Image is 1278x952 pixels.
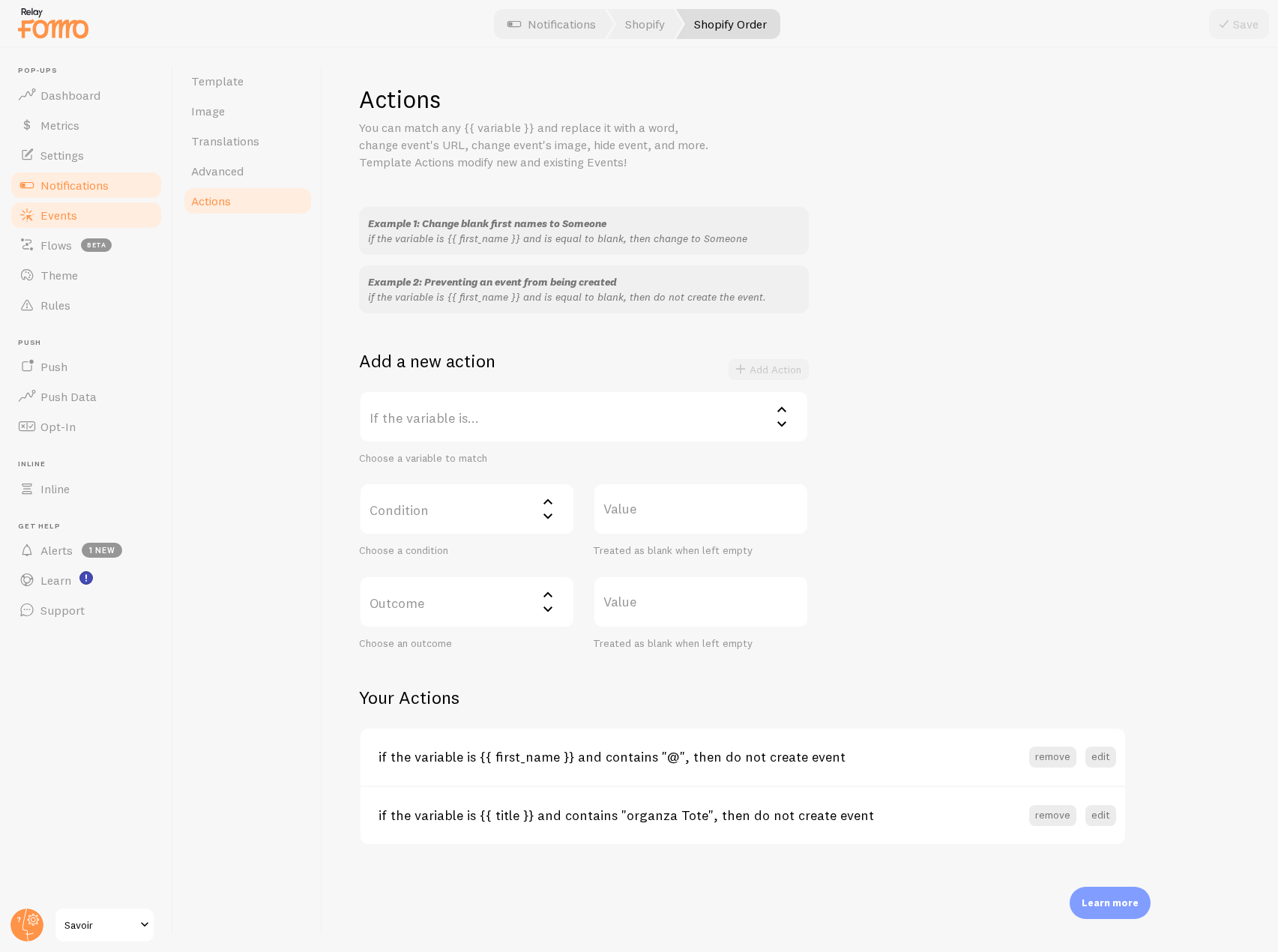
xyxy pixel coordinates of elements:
[182,156,313,186] a: Advanced
[1085,805,1116,826] button: edit
[9,200,163,230] a: Events
[379,748,1029,765] h3: if the variable is {{ first_name }} and contains "@", then do not create event
[359,349,495,373] h2: Add a new action
[359,119,719,171] p: You can match any {{ variable }} and replace it with a word, change event's URL, change event's i...
[54,907,155,943] a: Savoir
[368,289,800,304] p: if the variable is {{ first_name }} and is equal to blank, then do not create the event.
[9,110,163,140] a: Metrics
[379,807,1029,824] h3: if the variable is {{ title }} and contains "organza Tote", then do not create event
[593,637,809,651] div: Treated as blank when left empty
[359,391,809,443] label: If the variable is...
[40,208,77,223] span: Events
[359,544,575,558] div: Choose a condition
[1085,747,1116,768] button: edit
[81,238,112,252] span: beta
[9,80,163,110] a: Dashboard
[1029,747,1076,768] button: remove
[1082,896,1139,910] p: Learn more
[359,84,1242,115] h1: Actions
[191,73,244,88] span: Template
[9,140,163,170] a: Settings
[40,268,78,283] span: Theme
[9,382,163,412] a: Push Data
[593,544,809,558] div: Treated as blank when left empty
[368,275,617,289] span: Example 2: Preventing an event from being created
[16,4,91,42] img: fomo-relay-logo-orange.svg
[191,163,244,178] span: Advanced
[182,96,313,126] a: Image
[191,193,231,208] span: Actions
[64,916,136,934] span: Savoir
[191,133,259,148] span: Translations
[191,103,225,118] span: Image
[40,238,72,253] span: Flows
[9,474,163,504] a: Inline
[1029,805,1076,826] button: remove
[18,522,163,531] span: Get Help
[359,483,575,535] label: Condition
[40,419,76,434] span: Opt-In
[359,686,1127,709] h2: Your Actions
[9,565,163,595] a: Learn
[182,66,313,96] a: Template
[368,217,606,230] span: Example 1: Change blank first names to Someone
[40,603,85,618] span: Support
[82,543,122,558] span: 1 new
[9,352,163,382] a: Push
[40,118,79,133] span: Metrics
[18,66,163,76] span: Pop-ups
[40,481,70,496] span: Inline
[79,571,93,585] svg: <p>Watch New Feature Tutorials!</p>
[593,483,809,535] label: Value
[9,290,163,320] a: Rules
[182,186,313,216] a: Actions
[1070,887,1151,919] div: Learn more
[593,576,809,628] label: Value
[18,460,163,469] span: Inline
[182,126,313,156] a: Translations
[40,543,73,558] span: Alerts
[40,148,84,163] span: Settings
[9,412,163,442] a: Opt-In
[359,452,809,466] div: Choose a variable to match
[359,576,575,628] label: Outcome
[359,637,575,651] div: Choose an outcome
[9,535,163,565] a: Alerts 1 new
[9,230,163,260] a: Flows beta
[18,338,163,348] span: Push
[9,595,163,625] a: Support
[368,231,800,246] p: if the variable is {{ first_name }} and is equal to blank, then change to Someone
[40,573,71,588] span: Learn
[40,298,70,313] span: Rules
[40,389,97,404] span: Push Data
[40,359,67,374] span: Push
[40,88,100,103] span: Dashboard
[9,170,163,200] a: Notifications
[9,260,163,290] a: Theme
[40,178,109,193] span: Notifications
